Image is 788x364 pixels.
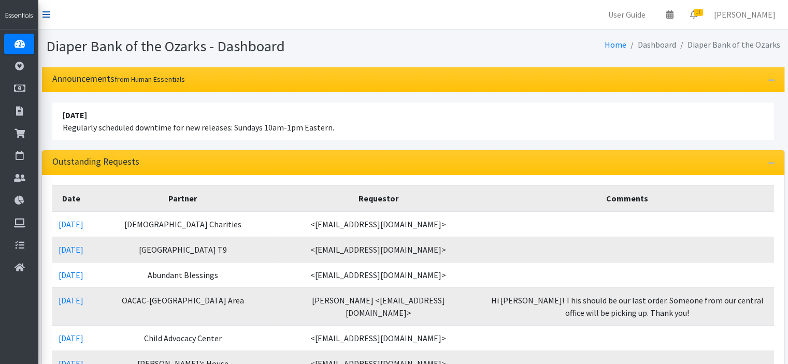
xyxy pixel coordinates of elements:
[626,37,676,52] li: Dashboard
[52,103,773,140] li: Regularly scheduled downtime for new releases: Sundays 10am-1pm Eastern.
[59,219,83,229] a: [DATE]
[276,211,481,237] td: <[EMAIL_ADDRESS][DOMAIN_NAME]>
[90,185,276,211] th: Partner
[481,287,774,325] td: Hi [PERSON_NAME]! This should be our last order. Someone from our central office will be picking ...
[52,185,90,211] th: Date
[481,185,774,211] th: Comments
[63,110,87,120] strong: [DATE]
[114,75,185,84] small: from Human Essentials
[276,325,481,351] td: <[EMAIL_ADDRESS][DOMAIN_NAME]>
[676,37,780,52] li: Diaper Bank of the Ozarks
[706,4,784,25] a: [PERSON_NAME]
[694,9,703,16] span: 11
[90,237,276,262] td: [GEOGRAPHIC_DATA] T9
[682,4,706,25] a: 11
[605,39,626,50] a: Home
[59,270,83,280] a: [DATE]
[90,287,276,325] td: OACAC-[GEOGRAPHIC_DATA] Area
[90,211,276,237] td: [DEMOGRAPHIC_DATA] Charities
[52,74,185,84] h3: Announcements
[4,11,34,20] img: HumanEssentials
[90,262,276,287] td: Abundant Blessings
[59,333,83,343] a: [DATE]
[59,244,83,255] a: [DATE]
[276,185,481,211] th: Requestor
[276,237,481,262] td: <[EMAIL_ADDRESS][DOMAIN_NAME]>
[52,156,139,167] h3: Outstanding Requests
[276,262,481,287] td: <[EMAIL_ADDRESS][DOMAIN_NAME]>
[276,287,481,325] td: [PERSON_NAME] <[EMAIL_ADDRESS][DOMAIN_NAME]>
[59,295,83,305] a: [DATE]
[90,325,276,351] td: Child Advocacy Center
[600,4,654,25] a: User Guide
[46,37,409,55] h1: Diaper Bank of the Ozarks - Dashboard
